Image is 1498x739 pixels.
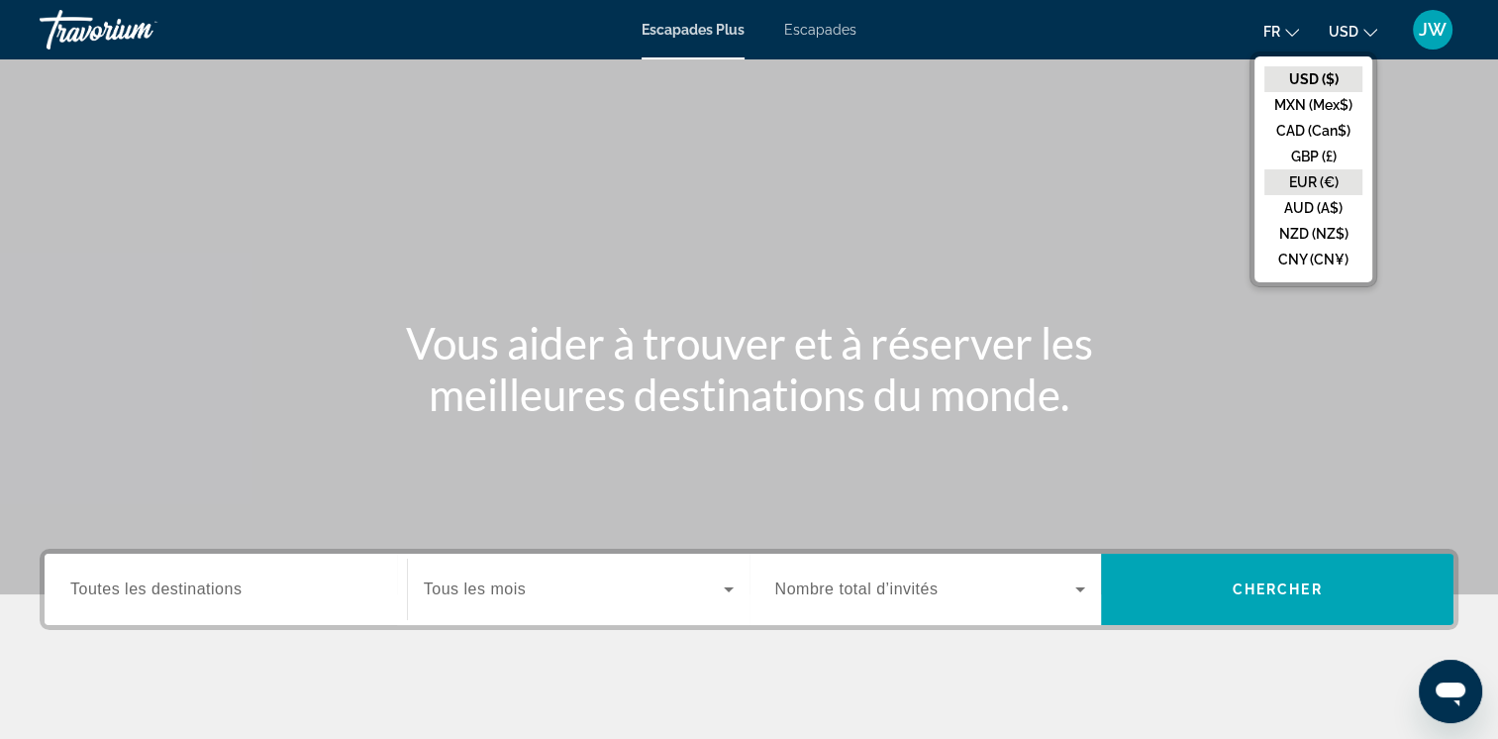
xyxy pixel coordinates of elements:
[1264,169,1362,195] button: EUR (€)
[40,4,238,55] a: Travorium
[1264,144,1362,169] button: GBP (£)
[642,22,745,38] a: Escapades Plus
[775,581,939,597] span: Nombre total d’invités
[1264,221,1362,247] button: NZD (NZ$)
[1263,24,1280,40] span: Fr
[1329,24,1358,40] span: USD
[1329,17,1377,46] button: Changer de devise
[1407,9,1458,51] button: Menu utilisateur
[45,554,1453,625] div: Widget de recherche
[1264,247,1362,272] button: CNY (CN¥)
[1264,195,1362,221] button: AUD (A$)
[1419,20,1447,40] span: JW
[1264,118,1362,144] button: CAD (Can$)
[1264,66,1362,92] button: USD ($)
[1263,17,1299,46] button: Changer la langue
[424,581,526,597] span: Tous les mois
[378,317,1121,420] h1: Vous aider à trouver et à réserver les meilleures destinations du monde.
[1101,554,1453,625] button: Chercher
[1264,92,1362,118] button: MXN (Mex$)
[784,22,856,38] a: Escapades
[1233,581,1323,597] span: Chercher
[1419,660,1482,723] iframe: Button to launch messaging window
[70,581,242,597] span: Toutes les destinations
